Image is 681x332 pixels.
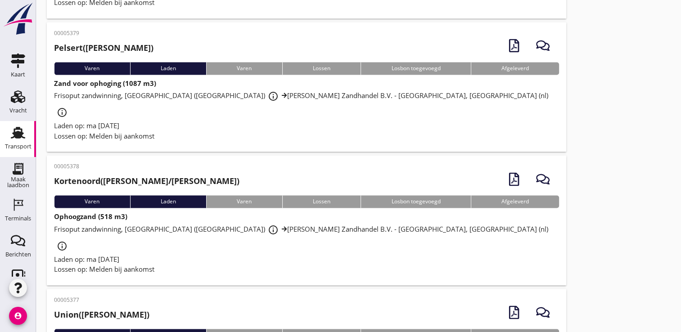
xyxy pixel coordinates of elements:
[54,175,239,187] h2: ([PERSON_NAME]/[PERSON_NAME])
[54,175,100,186] strong: Kortenoord
[361,195,471,208] div: Losbon toegevoegd
[54,91,548,116] span: Frisoput zandwinning, [GEOGRAPHIC_DATA] ([GEOGRAPHIC_DATA]) [PERSON_NAME] Zandhandel B.V. - [GEOG...
[2,2,34,36] img: logo-small.a267ee39.svg
[471,62,559,75] div: Afgeleverd
[54,29,153,37] p: 00005379
[9,108,27,113] div: Vracht
[206,62,282,75] div: Varen
[471,195,559,208] div: Afgeleverd
[361,62,471,75] div: Losbon toegevoegd
[206,195,282,208] div: Varen
[54,79,156,88] strong: Zand voor ophoging (1087 m3)
[54,42,153,54] h2: ([PERSON_NAME])
[282,195,361,208] div: Lossen
[54,162,239,170] p: 00005378
[5,215,31,221] div: Terminals
[54,224,548,250] span: Frisoput zandwinning, [GEOGRAPHIC_DATA] ([GEOGRAPHIC_DATA]) [PERSON_NAME] Zandhandel B.V. - [GEOG...
[54,195,130,208] div: Varen
[54,121,119,130] span: Laden op: ma [DATE]
[54,309,79,320] strong: Union
[54,309,149,321] h2: ([PERSON_NAME])
[54,265,154,274] span: Lossen op: Melden bij aankomst
[9,307,27,325] i: account_circle
[54,42,83,53] strong: Pelsert
[5,251,31,257] div: Berichten
[268,91,279,102] i: info_outline
[11,72,25,77] div: Kaart
[54,131,154,140] span: Lossen op: Melden bij aankomst
[54,62,130,75] div: Varen
[130,62,207,75] div: Laden
[130,195,207,208] div: Laden
[47,22,566,152] a: 00005379Pelsert([PERSON_NAME])VarenLadenVarenLossenLosbon toegevoegdAfgeleverdZand voor ophoging ...
[54,212,127,221] strong: Ophoogzand (518 m3)
[57,107,68,118] i: info_outline
[282,62,361,75] div: Lossen
[47,155,566,285] a: 00005378Kortenoord([PERSON_NAME]/[PERSON_NAME])VarenLadenVarenLossenLosbon toegevoegdAfgeleverdOp...
[54,296,149,304] p: 00005377
[268,224,279,235] i: info_outline
[57,241,68,251] i: info_outline
[54,255,119,264] span: Laden op: ma [DATE]
[5,144,32,149] div: Transport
